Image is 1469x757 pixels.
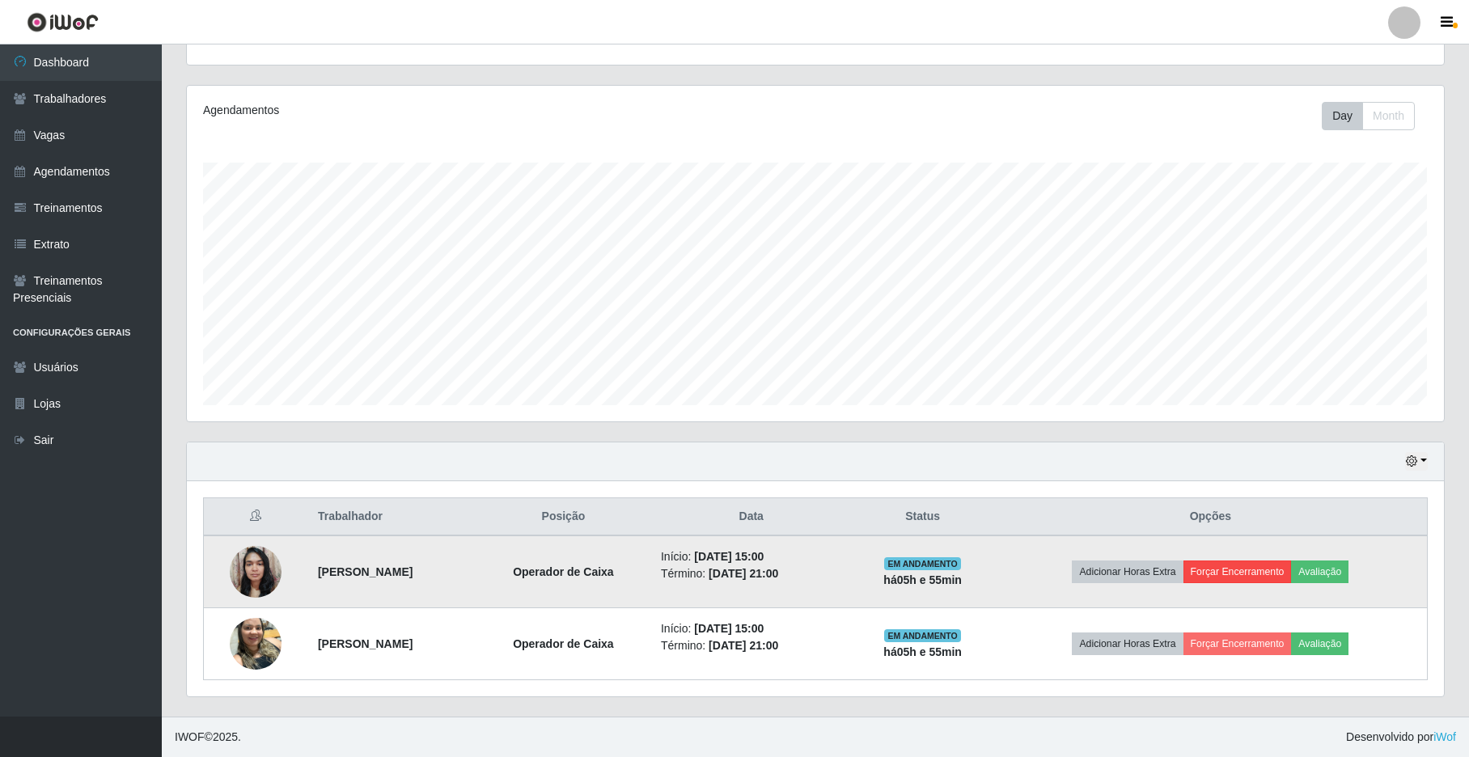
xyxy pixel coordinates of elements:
th: Posição [476,498,651,536]
div: Agendamentos [203,102,699,119]
button: Adicionar Horas Extra [1072,632,1183,655]
button: Avaliação [1291,632,1348,655]
th: Opções [994,498,1428,536]
button: Forçar Encerramento [1183,560,1292,583]
button: Forçar Encerramento [1183,632,1292,655]
img: 1736008247371.jpeg [230,537,282,606]
th: Status [851,498,993,536]
div: First group [1322,102,1415,130]
img: CoreUI Logo [27,12,99,32]
li: Início: [661,620,841,637]
time: [DATE] 15:00 [694,550,764,563]
time: [DATE] 15:00 [694,622,764,635]
span: © 2025 . [175,729,241,746]
span: Desenvolvido por [1346,729,1456,746]
button: Avaliação [1291,560,1348,583]
button: Adicionar Horas Extra [1072,560,1183,583]
strong: [PERSON_NAME] [318,565,413,578]
strong: há 05 h e 55 min [883,573,962,586]
span: EM ANDAMENTO [884,557,961,570]
th: Data [651,498,851,536]
span: IWOF [175,730,205,743]
a: iWof [1433,730,1456,743]
img: 1745102593554.jpeg [230,609,282,678]
button: Month [1362,102,1415,130]
time: [DATE] 21:00 [709,567,778,580]
strong: há 05 h e 55 min [883,645,962,658]
li: Início: [661,548,841,565]
strong: Operador de Caixa [513,637,614,650]
li: Término: [661,565,841,582]
strong: Operador de Caixa [513,565,614,578]
strong: [PERSON_NAME] [318,637,413,650]
li: Término: [661,637,841,654]
th: Trabalhador [308,498,476,536]
span: EM ANDAMENTO [884,629,961,642]
button: Day [1322,102,1363,130]
time: [DATE] 21:00 [709,639,778,652]
div: Toolbar with button groups [1322,102,1428,130]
